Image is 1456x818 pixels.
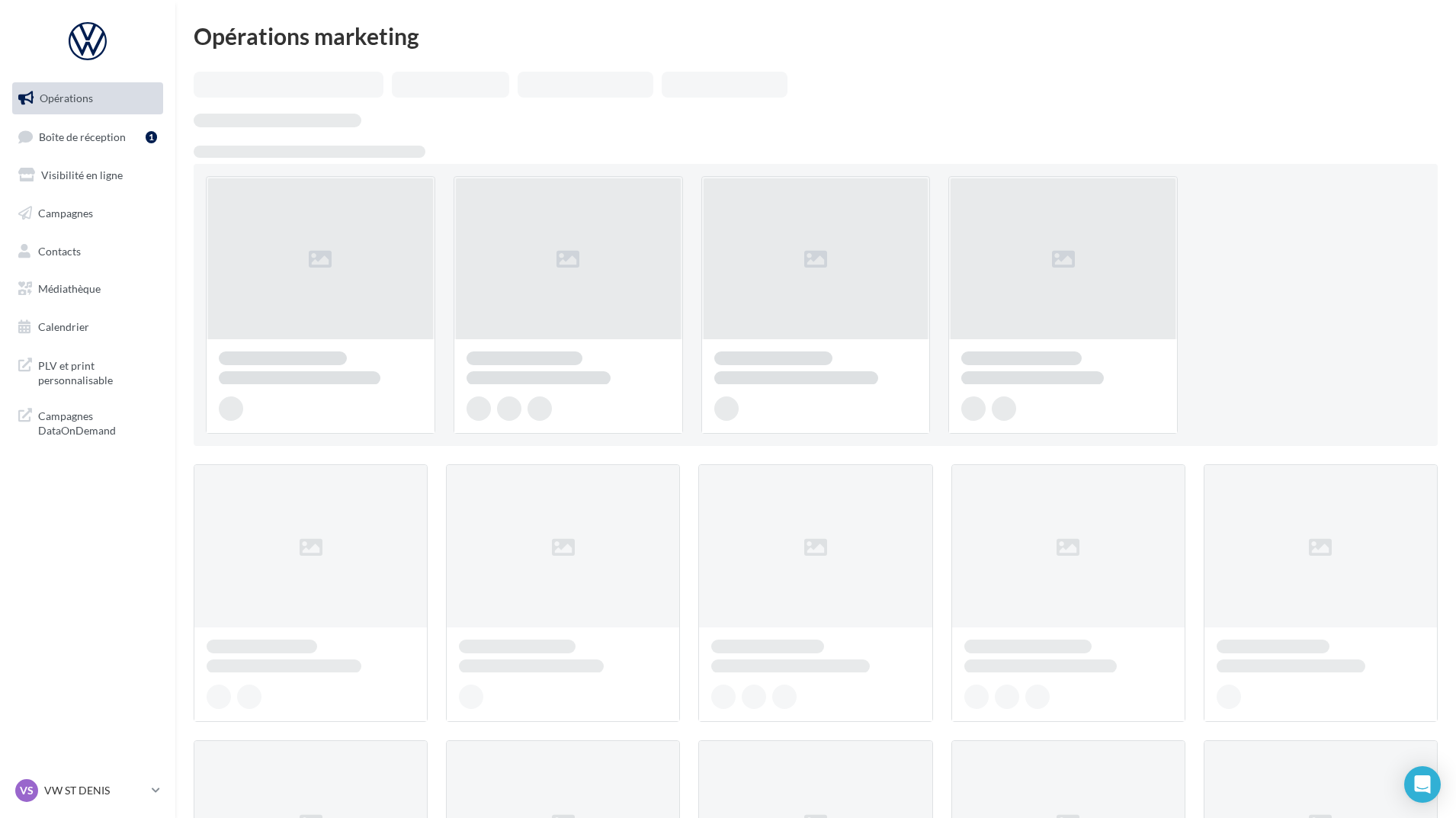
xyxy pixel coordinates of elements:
div: Open Intercom Messenger [1404,766,1441,803]
a: PLV et print personnalisable [9,349,166,394]
a: VS VW ST DENIS [12,776,163,805]
span: Calendrier [38,320,89,333]
div: Opérations marketing [194,24,1438,47]
span: Contacts [38,244,81,257]
a: Opérations [9,82,166,114]
span: Boîte de réception [39,130,126,143]
span: Médiathèque [38,282,101,295]
span: PLV et print personnalisable [38,355,157,388]
a: Médiathèque [9,273,166,305]
div: 1 [146,131,157,143]
a: Calendrier [9,311,166,343]
span: Opérations [40,91,93,104]
a: Visibilité en ligne [9,159,166,191]
p: VW ST DENIS [44,783,146,798]
span: VS [20,783,34,798]
span: Campagnes [38,207,93,220]
span: Campagnes DataOnDemand [38,406,157,438]
a: Campagnes [9,197,166,229]
a: Contacts [9,236,166,268]
a: Boîte de réception1 [9,120,166,153]
a: Campagnes DataOnDemand [9,399,166,444]
span: Visibilité en ligne [41,168,123,181]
